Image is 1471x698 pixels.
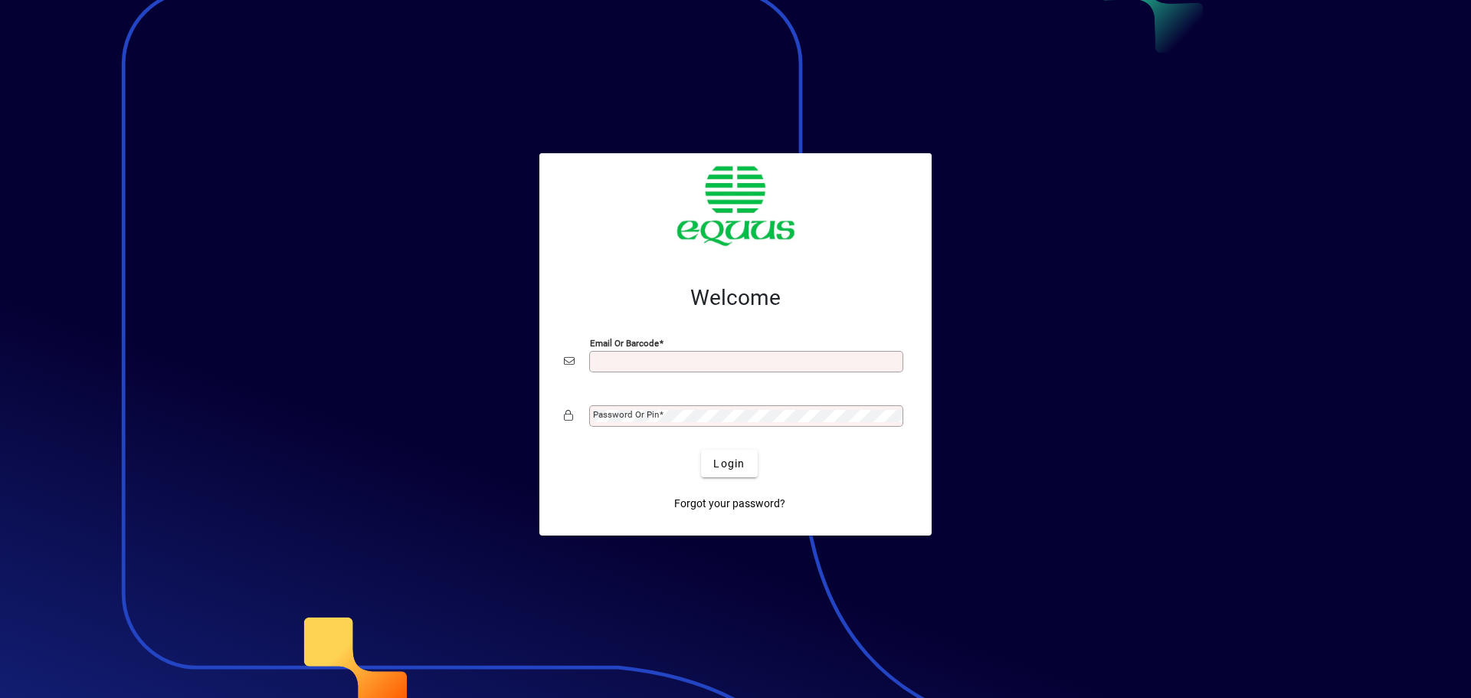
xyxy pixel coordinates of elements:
mat-label: Password or Pin [593,409,659,420]
span: Forgot your password? [674,496,785,512]
button: Login [701,450,757,477]
h2: Welcome [564,285,907,311]
mat-label: Email or Barcode [590,338,659,349]
span: Login [713,456,745,472]
a: Forgot your password? [668,490,791,517]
